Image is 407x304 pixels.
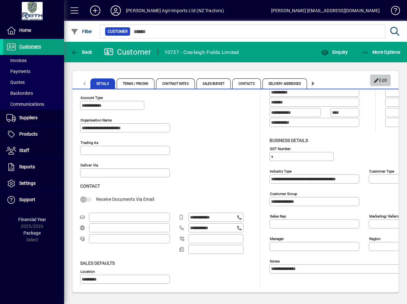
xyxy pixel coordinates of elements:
a: Communications [3,99,64,110]
button: Enquiry [320,46,349,58]
button: Profile [105,5,126,16]
span: Sales defaults [80,261,115,266]
mat-label: Organisation name [80,118,112,122]
mat-label: GST Number [270,146,291,151]
span: Quotes [6,80,25,85]
button: Edit [370,75,391,86]
span: Suppliers [19,115,37,120]
span: Contact [80,183,100,189]
span: Staff [19,148,29,153]
mat-label: Notes [270,259,280,263]
mat-label: Region [369,236,380,241]
button: More Options [360,46,402,58]
button: Back [69,46,94,58]
span: Support [19,197,35,202]
a: Products [3,126,64,142]
span: Settings [19,181,36,186]
span: Contract Rates [156,78,195,89]
span: Products [19,131,37,137]
span: Sales Budget [196,78,231,89]
span: Invoices [6,58,27,63]
mat-label: Trading as [80,140,98,145]
span: Financial Year [18,217,46,222]
a: Settings [3,175,64,192]
a: Suppliers [3,110,64,126]
span: Package [23,230,41,236]
button: Add [85,5,105,16]
span: Edit [374,75,387,86]
mat-label: Customer type [369,169,394,173]
span: Delivery Addresses [262,78,307,89]
a: Backorders [3,88,64,99]
div: [PERSON_NAME] [EMAIL_ADDRESS][DOMAIN_NAME] [271,5,380,16]
a: Reports [3,159,64,175]
mat-label: Marketing/ Referral [369,214,401,218]
mat-label: Location [80,269,95,273]
mat-label: Deliver via [80,163,98,167]
span: Payments [6,69,30,74]
a: Payments [3,66,64,77]
span: Terms / Pricing [117,78,155,89]
span: Communications [6,102,44,107]
span: Receive Documents Via Email [96,197,154,202]
mat-label: Customer group [270,191,297,196]
span: Home [19,28,31,33]
a: Invoices [3,55,64,66]
span: More Options [361,49,401,55]
a: Support [3,192,64,208]
mat-label: Manager [270,236,284,241]
span: Customer [108,28,128,35]
button: Filter [69,26,94,37]
span: Reports [19,164,35,169]
app-page-header-button: Back [64,46,99,58]
span: Backorders [6,91,33,96]
span: Customers [19,44,41,49]
div: 10737 - Cranleigh Fields Limited [164,47,239,58]
a: Home [3,22,64,39]
mat-label: Account Type [80,95,103,100]
span: Filter [71,29,92,34]
span: Business details [270,138,308,143]
span: Enquiry [321,49,348,55]
span: Back [71,49,92,55]
div: Customer [104,47,151,57]
a: Staff [3,143,64,159]
a: Knowledge Base [386,1,399,22]
mat-label: Sales rep [270,214,286,218]
span: Contacts [232,78,261,89]
div: [PERSON_NAME] Agri-Imports Ltd (NZ Tractors) [126,5,224,16]
span: Details [90,78,115,89]
a: Quotes [3,77,64,88]
mat-label: Industry type [270,169,292,173]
